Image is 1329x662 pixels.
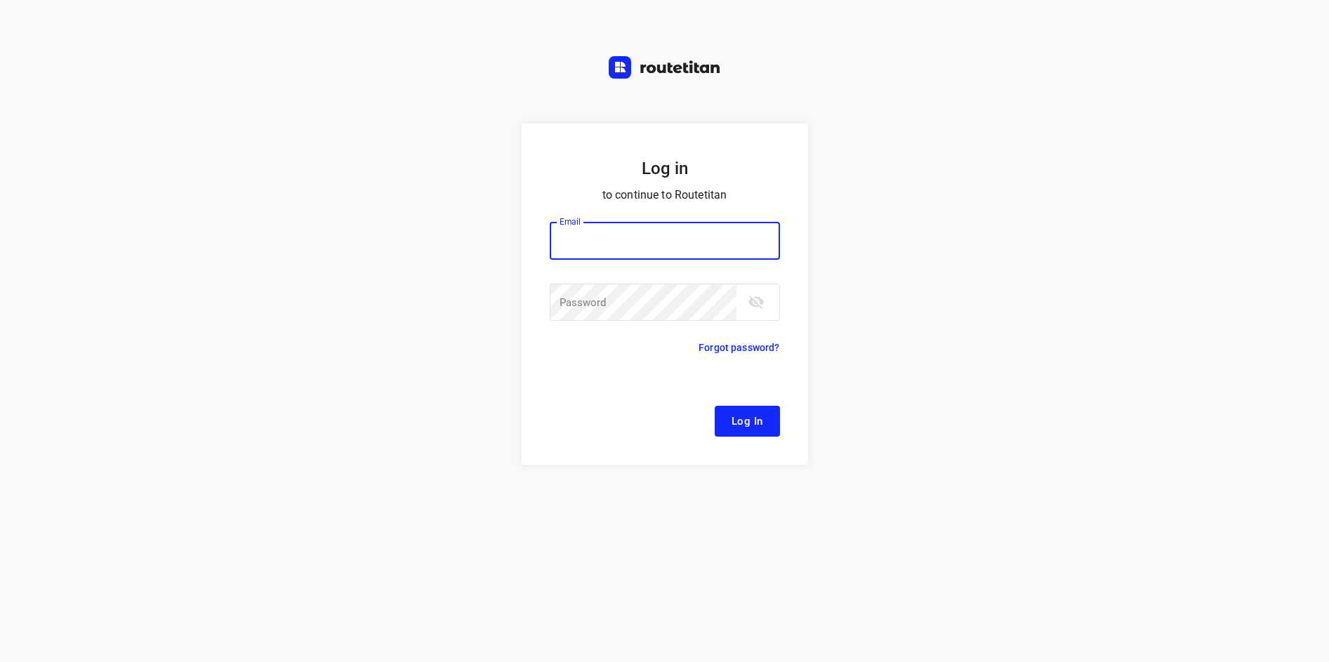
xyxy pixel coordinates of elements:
button: Log In [715,406,780,437]
p: to continue to Routetitan [550,185,780,205]
h5: Log in [550,157,780,180]
img: Routetitan [609,56,721,79]
p: Forgot password? [699,339,779,356]
button: toggle password visibility [742,288,770,316]
span: Log In [732,412,763,430]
